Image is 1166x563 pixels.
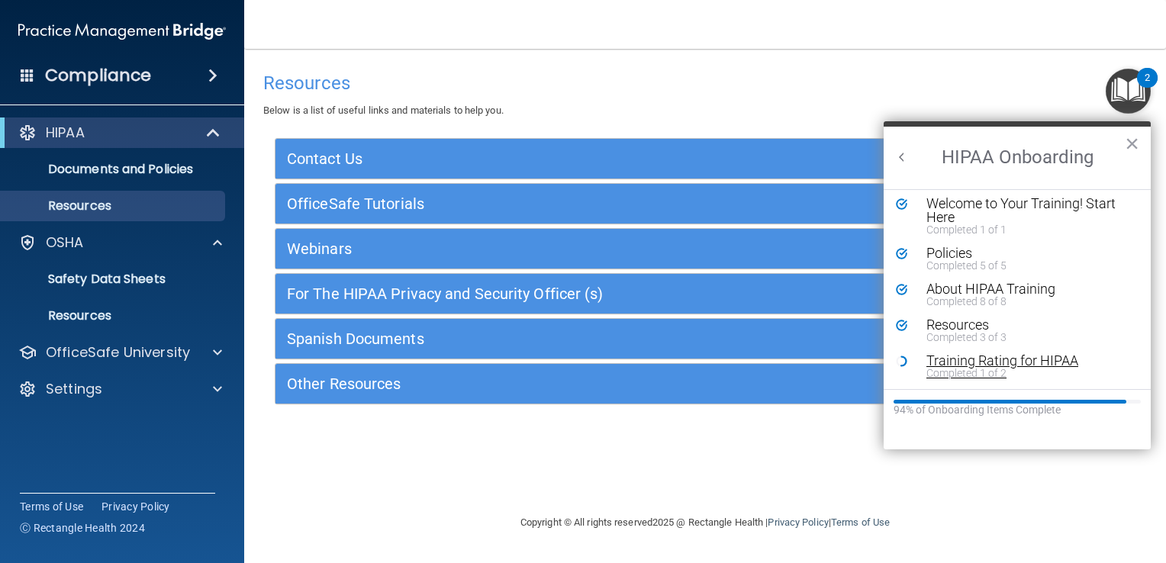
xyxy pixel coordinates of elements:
div: Completed 3 of 3 [926,332,1119,343]
div: Completed 5 of 5 [926,260,1119,271]
p: Settings [46,380,102,398]
div: Completed 8 of 8 [926,296,1119,307]
h5: OfficeSafe Tutorials [287,195,909,212]
a: Spanish Documents [287,327,1123,351]
p: Safety Data Sheets [10,272,218,287]
a: HIPAA [18,124,221,142]
div: Resource Center [884,121,1151,449]
div: Copyright © All rights reserved 2025 @ Rectangle Health | | [427,498,984,547]
div: 94% of Onboarding Items Complete [894,404,1141,417]
a: OfficeSafe University [18,343,222,362]
div: Resources [926,318,1119,332]
span: Ⓒ Rectangle Health 2024 [20,520,145,536]
a: Terms of Use [20,499,83,514]
a: Webinars [287,236,1123,261]
img: PMB logo [18,16,226,47]
a: Settings [18,380,222,398]
a: For The HIPAA Privacy and Security Officer (s) [287,281,1123,306]
span: Below is a list of useful links and materials to help you. [263,105,504,116]
button: Back to Resource Center Home [894,150,910,165]
p: Resources [10,308,218,323]
h5: Webinars [287,240,909,257]
p: Resources [10,198,218,214]
h2: HIPAA Onboarding [884,127,1151,189]
a: Terms of Use [831,516,890,528]
a: Other Resources [287,372,1123,396]
div: 2 [1145,78,1150,98]
a: Privacy Policy [768,516,828,528]
button: PoliciesCompleted 5 of 5 [919,246,1119,271]
button: Close [1125,131,1139,156]
h5: Contact Us [287,150,909,167]
a: Contact Us [287,146,1123,171]
h4: Resources [263,73,1147,93]
div: Policies [926,246,1119,260]
button: Open Resource Center, 2 new notifications [1106,69,1151,114]
div: Training Rating for HIPAA [926,354,1119,368]
h5: For The HIPAA Privacy and Security Officer (s) [287,285,909,302]
p: OfficeSafe University [46,343,190,362]
button: About HIPAA TrainingCompleted 8 of 8 [919,282,1119,307]
p: Documents and Policies [10,162,218,177]
button: Welcome to Your Training! Start HereCompleted 1 of 1 [919,197,1119,235]
p: OSHA [46,233,84,252]
div: Completed 1 of 1 [926,224,1119,235]
h4: Compliance [45,65,151,86]
a: OSHA [18,233,222,252]
div: Completed 1 of 2 [926,368,1119,378]
button: Training Rating for HIPAACompleted 1 of 2 [919,354,1119,378]
button: ResourcesCompleted 3 of 3 [919,318,1119,343]
div: Welcome to Your Training! Start Here [926,197,1119,224]
a: Privacy Policy [101,499,170,514]
p: HIPAA [46,124,85,142]
a: OfficeSafe Tutorials [287,191,1123,216]
div: About HIPAA Training [926,282,1119,296]
h5: Spanish Documents [287,330,909,347]
h5: Other Resources [287,375,909,392]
